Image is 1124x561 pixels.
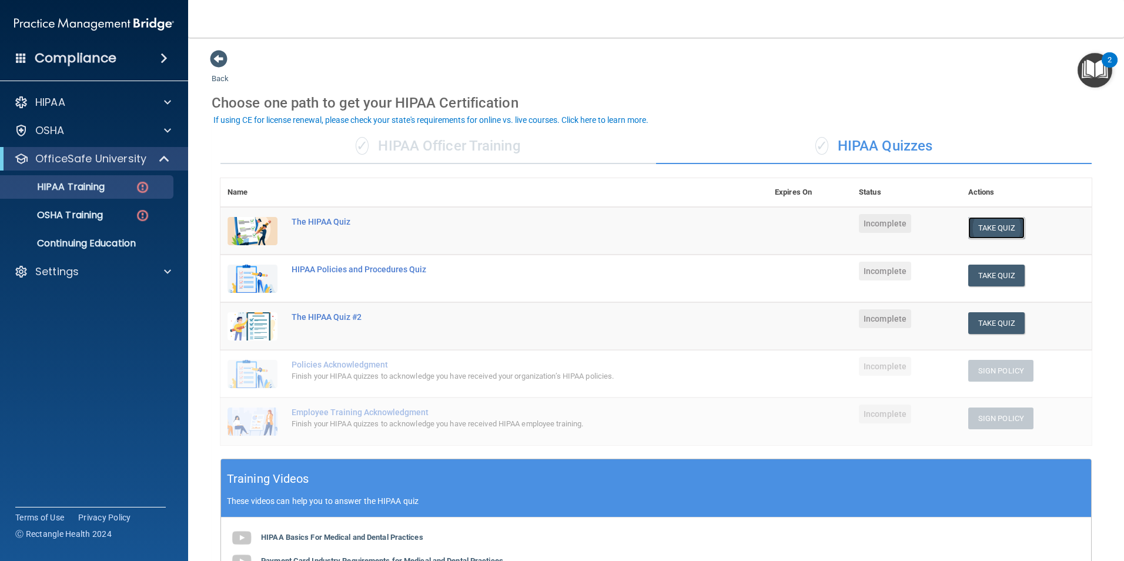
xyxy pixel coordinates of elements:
[227,469,309,489] h5: Training Videos
[356,137,369,155] span: ✓
[815,137,828,155] span: ✓
[135,208,150,223] img: danger-circle.6113f641.png
[859,262,911,280] span: Incomplete
[968,217,1025,239] button: Take Quiz
[213,116,648,124] div: If using CE for license renewal, please check your state's requirements for online vs. live cours...
[14,95,171,109] a: HIPAA
[292,369,709,383] div: Finish your HIPAA quizzes to acknowledge you have received your organization’s HIPAA policies.
[859,214,911,233] span: Incomplete
[1108,60,1112,75] div: 2
[8,181,105,193] p: HIPAA Training
[859,309,911,328] span: Incomplete
[78,512,131,523] a: Privacy Policy
[852,178,961,207] th: Status
[35,152,146,166] p: OfficeSafe University
[14,152,170,166] a: OfficeSafe University
[961,178,1092,207] th: Actions
[15,528,112,540] span: Ⓒ Rectangle Health 2024
[14,12,174,36] img: PMB logo
[292,360,709,369] div: Policies Acknowledgment
[292,217,709,226] div: The HIPAA Quiz
[212,86,1100,120] div: Choose one path to get your HIPAA Certification
[859,357,911,376] span: Incomplete
[656,129,1092,164] div: HIPAA Quizzes
[220,129,656,164] div: HIPAA Officer Training
[14,265,171,279] a: Settings
[859,405,911,423] span: Incomplete
[227,496,1085,506] p: These videos can help you to answer the HIPAA quiz
[968,265,1025,286] button: Take Quiz
[292,312,709,322] div: The HIPAA Quiz #2
[35,123,65,138] p: OSHA
[212,114,650,126] button: If using CE for license renewal, please check your state's requirements for online vs. live cours...
[230,526,253,550] img: gray_youtube_icon.38fcd6cc.png
[14,123,171,138] a: OSHA
[135,180,150,195] img: danger-circle.6113f641.png
[15,512,64,523] a: Terms of Use
[35,50,116,66] h4: Compliance
[261,533,423,542] b: HIPAA Basics For Medical and Dental Practices
[292,265,709,274] div: HIPAA Policies and Procedures Quiz
[968,408,1033,429] button: Sign Policy
[212,60,229,83] a: Back
[35,265,79,279] p: Settings
[768,178,852,207] th: Expires On
[8,238,168,249] p: Continuing Education
[921,477,1110,525] iframe: Drift Widget Chat Controller
[968,312,1025,334] button: Take Quiz
[1078,53,1112,88] button: Open Resource Center, 2 new notifications
[35,95,65,109] p: HIPAA
[292,408,709,417] div: Employee Training Acknowledgment
[220,178,285,207] th: Name
[8,209,103,221] p: OSHA Training
[292,417,709,431] div: Finish your HIPAA quizzes to acknowledge you have received HIPAA employee training.
[968,360,1033,382] button: Sign Policy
